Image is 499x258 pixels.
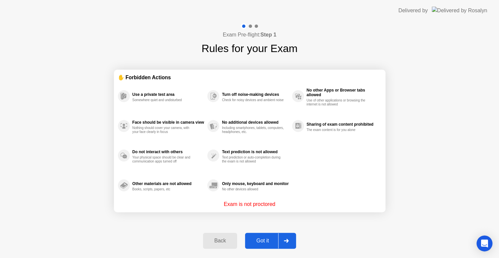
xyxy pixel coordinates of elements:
div: No additional devices allowed [222,120,288,125]
img: Delivered by Rosalyn [432,7,487,14]
div: Your physical space should be clear and communication apps turned off [132,156,195,163]
div: Use of other applications or browsing the internet is not allowed [307,98,369,106]
div: The exam content is for you alone [307,128,369,132]
div: Text prediction or auto-completion during the exam is not allowed [222,156,284,163]
b: Step 1 [260,32,276,37]
div: No other devices allowed [222,187,284,191]
button: Back [203,233,237,249]
button: Got it [245,233,296,249]
p: Exam is not proctored [224,200,275,208]
div: Check for noisy devices and ambient noise [222,98,284,102]
div: Sharing of exam content prohibited [307,122,378,127]
div: Delivered by [398,7,428,15]
div: Turn off noise-making devices [222,92,288,97]
h1: Rules for your Exam [202,40,298,56]
div: Nothing should cover your camera, with your face clearly in focus [132,126,195,134]
div: Do not interact with others [132,150,204,154]
div: Back [205,238,235,244]
h4: Exam Pre-flight: [223,31,276,39]
div: Use a private test area [132,92,204,97]
div: Face should be visible in camera view [132,120,204,125]
div: No other Apps or Browser tabs allowed [307,88,378,97]
div: Only mouse, keyboard and monitor [222,181,288,186]
div: Other materials are not allowed [132,181,204,186]
div: Got it [247,238,278,244]
div: ✋ Forbidden Actions [118,74,381,81]
div: Text prediction is not allowed [222,150,288,154]
div: Including smartphones, tablets, computers, headphones, etc. [222,126,284,134]
div: Somewhere quiet and undisturbed [132,98,195,102]
div: Books, scripts, papers, etc [132,187,195,191]
div: Open Intercom Messenger [476,235,492,251]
